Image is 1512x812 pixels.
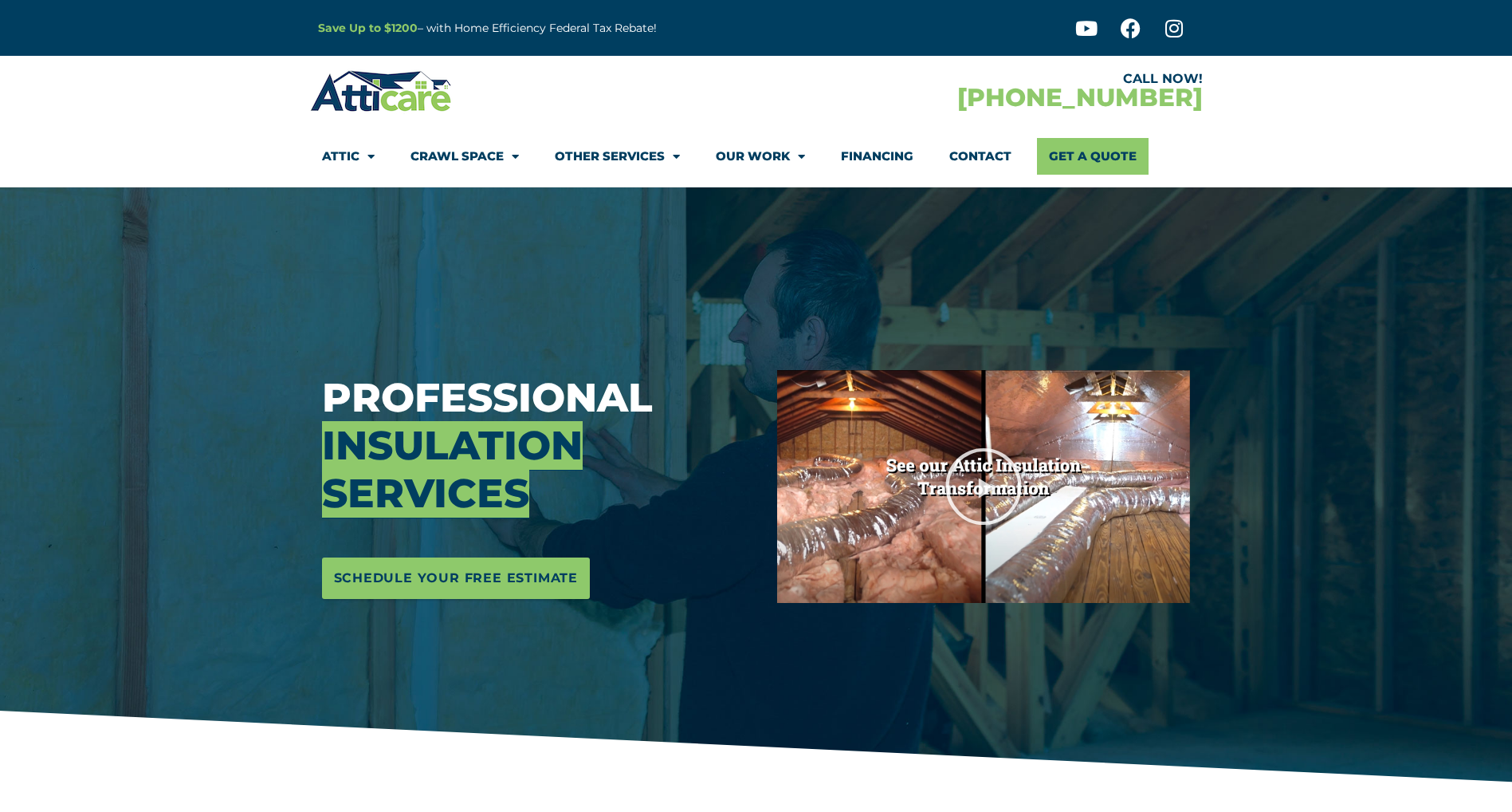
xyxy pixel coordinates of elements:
a: Contact [949,138,1011,175]
p: – with Home Efficiency Federal Tax Rebate! [318,19,835,37]
a: Crawl Space [410,138,519,175]
span: Insulation Services [322,421,583,518]
a: Schedule Your Free Estimate [322,558,591,599]
h3: Professional [322,374,754,518]
nav: Menu [322,138,1191,175]
a: Other Services [555,138,680,175]
div: CALL NOW! [756,73,1203,85]
a: Save Up to $1200 [318,21,418,35]
div: Play Video [944,447,1023,526]
a: Attic [322,138,375,175]
a: Financing [841,138,913,175]
a: Get A Quote [1037,138,1149,175]
span: Schedule Your Free Estimate [334,566,579,591]
a: Our Work [716,138,805,175]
